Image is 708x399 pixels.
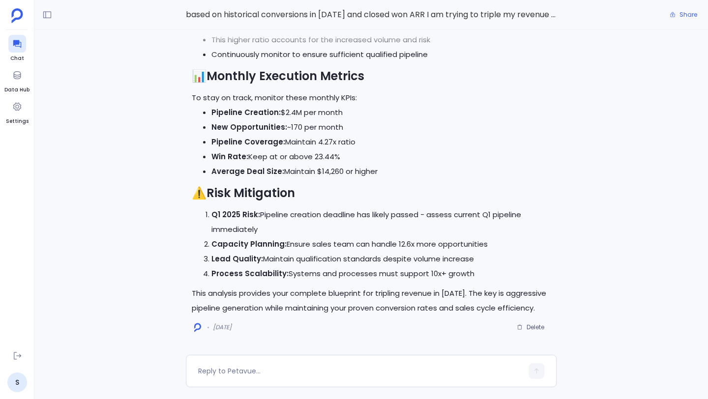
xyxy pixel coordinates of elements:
li: $2.4M per month [211,105,551,120]
a: Chat [8,35,26,62]
span: Data Hub [4,86,29,94]
strong: Pipeline Creation: [211,107,281,117]
a: S [7,372,27,392]
strong: Q1 2025 Risk: [211,209,260,220]
strong: Win Rate: [211,151,248,162]
span: Settings [6,117,29,125]
li: Maintain qualification standards despite volume increase [211,252,551,266]
strong: Lead Quality: [211,254,263,264]
span: [DATE] [213,323,232,331]
button: Delete [510,320,551,335]
h2: 📊 [192,68,551,85]
button: Share [664,8,703,22]
strong: New Opportunities: [211,122,287,132]
li: Continuously monitor to ensure sufficient qualified pipeline [211,47,551,62]
span: based on historical conversions in 2024 and closed won ARR I am trying to triple my revenue in 20... [186,8,557,21]
li: ~170 per month [211,120,551,135]
li: Maintain 4.27x ratio [211,135,551,149]
p: To stay on track, monitor these monthly KPIs: [192,90,551,105]
a: Data Hub [4,66,29,94]
li: Keep at or above 23.44% [211,149,551,164]
strong: Average Deal Size: [211,166,284,176]
li: Ensure sales team can handle 12.6x more opportunities [211,237,551,252]
span: Share [679,11,697,19]
p: This analysis provides your complete blueprint for tripling revenue in [DATE]. The key is aggress... [192,286,551,315]
li: Systems and processes must support 10x+ growth [211,266,551,281]
h2: ⚠️ [192,185,551,201]
span: Chat [8,55,26,62]
img: logo [194,323,201,332]
strong: Pipeline Coverage: [211,137,285,147]
a: Settings [6,98,29,125]
strong: Process Scalability: [211,268,289,279]
strong: Risk Mitigation [206,185,295,201]
img: petavue logo [11,8,23,23]
strong: Capacity Planning: [211,239,287,249]
strong: Monthly Execution Metrics [206,68,364,84]
span: Delete [527,323,544,331]
li: Pipeline creation deadline has likely passed - assess current Q1 pipeline immediately [211,207,551,237]
li: Maintain $14,260 or higher [211,164,551,179]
